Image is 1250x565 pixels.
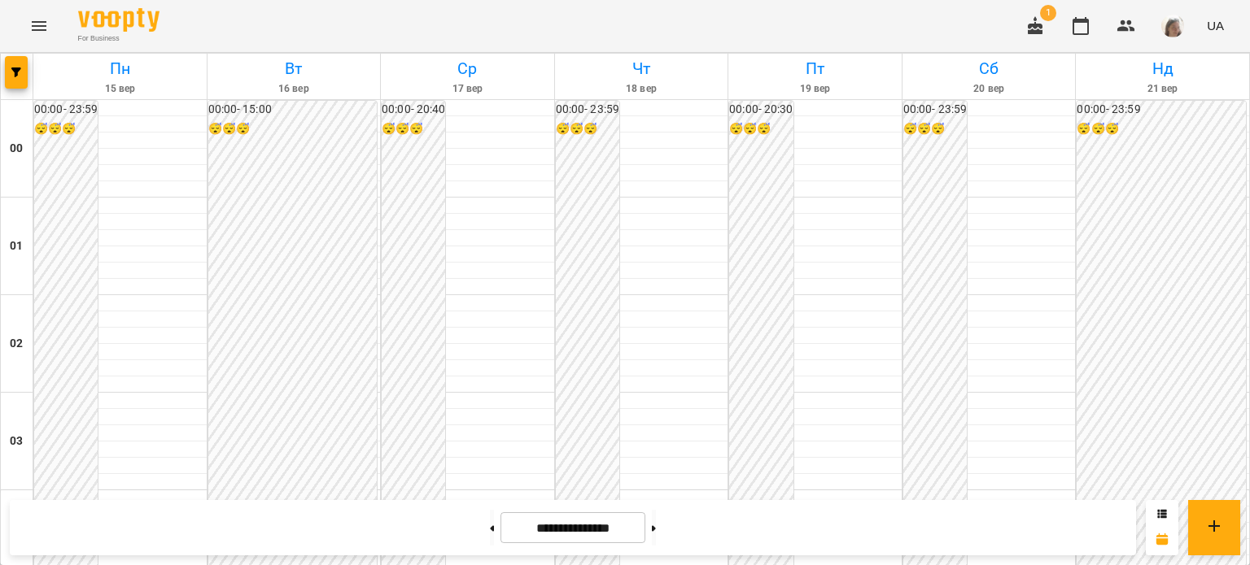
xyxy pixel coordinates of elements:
h6: 15 вер [36,81,204,97]
h6: 01 [10,237,23,255]
h6: Пт [731,56,899,81]
h6: 😴😴😴 [903,120,967,138]
h6: 16 вер [210,81,378,97]
h6: 18 вер [557,81,726,97]
h6: 00:00 - 15:00 [208,101,378,119]
h6: 21 вер [1078,81,1247,97]
h6: 00:00 - 20:40 [382,101,445,119]
h6: 00:00 - 23:59 [903,101,967,119]
h6: Нд [1078,56,1247,81]
span: For Business [78,33,160,44]
h6: 17 вер [383,81,552,97]
h6: 20 вер [905,81,1073,97]
h6: Чт [557,56,726,81]
img: Voopty Logo [78,8,160,32]
h6: 😴😴😴 [556,120,619,138]
h6: 02 [10,335,23,353]
h6: 19 вер [731,81,899,97]
h6: 😴😴😴 [729,120,793,138]
h6: 😴😴😴 [1077,120,1246,138]
h6: 😴😴😴 [382,120,445,138]
h6: Пн [36,56,204,81]
h6: 00 [10,140,23,158]
h6: Вт [210,56,378,81]
button: UA [1200,11,1230,41]
h6: Сб [905,56,1073,81]
img: 4795d6aa07af88b41cce17a01eea78aa.jpg [1161,15,1184,37]
h6: 😴😴😴 [34,120,98,138]
button: Menu [20,7,59,46]
h6: 00:00 - 23:59 [1077,101,1246,119]
h6: 03 [10,432,23,450]
h6: 00:00 - 23:59 [34,101,98,119]
span: UA [1207,17,1224,34]
h6: 00:00 - 20:30 [729,101,793,119]
h6: 😴😴😴 [208,120,378,138]
h6: 00:00 - 23:59 [556,101,619,119]
span: 1 [1040,5,1056,21]
h6: Ср [383,56,552,81]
